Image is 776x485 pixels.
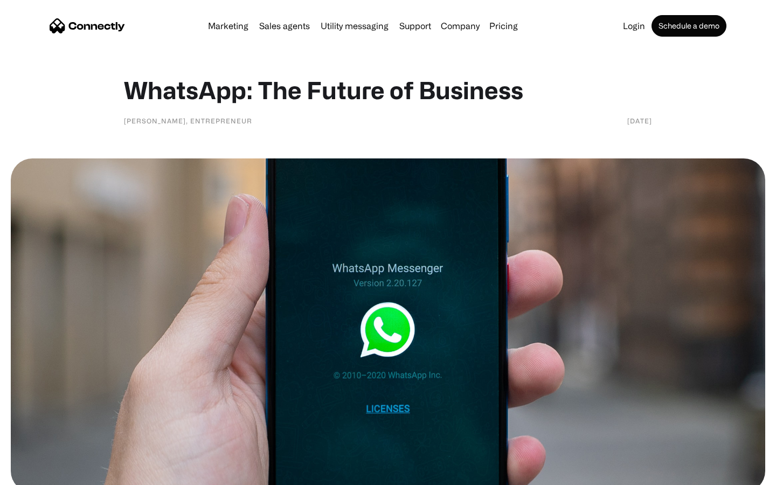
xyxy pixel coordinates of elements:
a: Sales agents [255,22,314,30]
aside: Language selected: English [11,466,65,481]
a: Login [619,22,649,30]
a: Utility messaging [316,22,393,30]
div: [PERSON_NAME], Entrepreneur [124,115,252,126]
a: Pricing [485,22,522,30]
div: [DATE] [627,115,652,126]
a: Support [395,22,435,30]
ul: Language list [22,466,65,481]
a: Marketing [204,22,253,30]
h1: WhatsApp: The Future of Business [124,75,652,105]
a: Schedule a demo [652,15,726,37]
div: Company [441,18,480,33]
